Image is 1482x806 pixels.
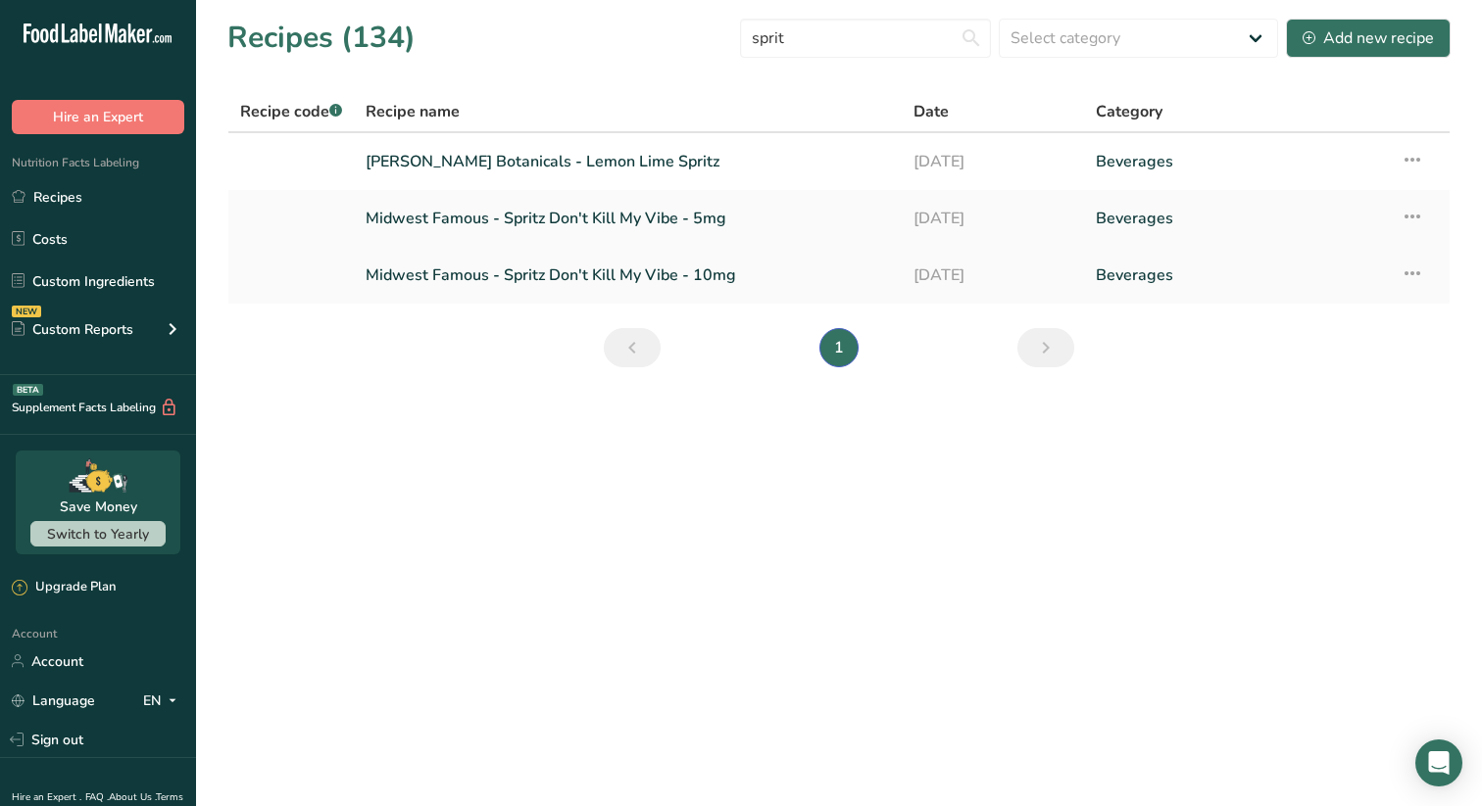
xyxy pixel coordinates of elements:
[740,19,991,58] input: Search for recipe
[47,525,149,544] span: Switch to Yearly
[60,497,137,517] div: Save Money
[1286,19,1451,58] button: Add new recipe
[914,198,1072,239] a: [DATE]
[366,255,890,296] a: Midwest Famous - Spritz Don't Kill My Vibe - 10mg
[366,141,890,182] a: [PERSON_NAME] Botanicals - Lemon Lime Spritz
[109,790,156,804] a: About Us .
[143,688,184,712] div: EN
[12,790,81,804] a: Hire an Expert .
[13,384,43,396] div: BETA
[366,198,890,239] a: Midwest Famous - Spritz Don't Kill My Vibe - 5mg
[1096,100,1162,123] span: Category
[12,306,41,317] div: NEW
[1096,141,1377,182] a: Beverages
[914,141,1072,182] a: [DATE]
[1017,328,1074,367] a: Next page
[227,16,416,60] h1: Recipes (134)
[1415,739,1462,786] div: Open Intercom Messenger
[85,790,109,804] a: FAQ .
[12,684,95,718] a: Language
[366,100,460,123] span: Recipe name
[12,578,116,597] div: Upgrade Plan
[12,100,184,134] button: Hire an Expert
[30,521,166,546] button: Switch to Yearly
[914,255,1072,296] a: [DATE]
[1096,198,1377,239] a: Beverages
[240,101,342,122] span: Recipe code
[1303,26,1434,50] div: Add new recipe
[604,328,661,367] a: Previous page
[914,100,949,123] span: Date
[12,319,133,340] div: Custom Reports
[1096,255,1377,296] a: Beverages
